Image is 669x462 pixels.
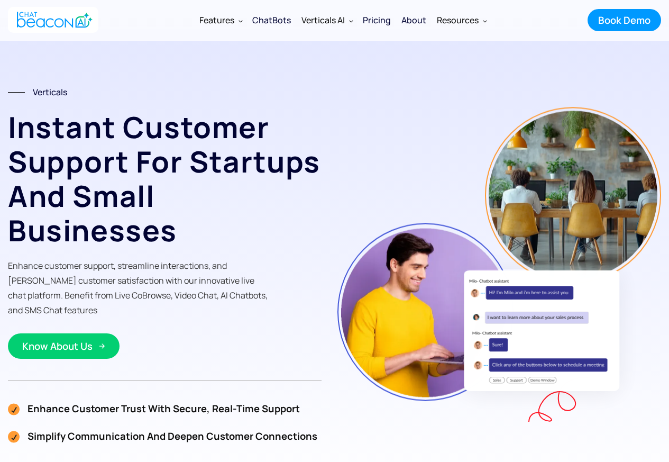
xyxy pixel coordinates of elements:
[588,9,661,31] a: Book Demo
[396,6,432,34] a: About
[401,13,426,28] div: About
[358,6,396,34] a: Pricing
[194,7,247,33] div: Features
[252,13,291,28] div: ChatBots
[28,429,317,443] strong: Simplify Communication and Deepen Customer Connections
[8,258,270,318] p: Enhance customer support, streamline interactions, and [PERSON_NAME] customer satisfaction with o...
[199,13,234,28] div: Features
[33,85,67,99] div: Verticals
[598,13,650,27] div: Book Demo
[22,339,93,353] div: Know About Us
[8,7,98,33] a: home
[8,429,20,443] img: Check Icon Orange
[239,19,243,23] img: Dropdown
[296,7,358,33] div: Verticals AI
[99,343,105,349] img: Arrow
[8,333,120,359] a: Know About Us
[437,13,479,28] div: Resources
[28,402,300,415] strong: Enhance Customer Trust with Secure, Real-Time Support
[483,19,487,23] img: Dropdown
[8,92,25,93] img: Line
[363,13,391,28] div: Pricing
[8,402,20,415] img: Check Icon Orange
[432,7,491,33] div: Resources
[301,13,345,28] div: Verticals AI
[349,19,353,23] img: Dropdown
[8,110,322,248] h1: Instant customer support for startups and small businesses
[247,6,296,34] a: ChatBots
